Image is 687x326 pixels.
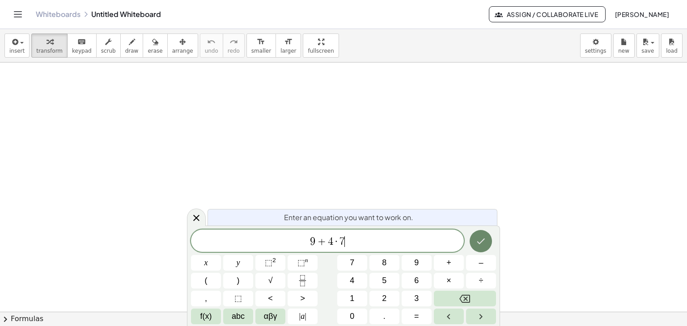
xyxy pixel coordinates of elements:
[284,212,413,223] span: Enter an equation you want to work on.
[96,33,121,58] button: scrub
[607,6,676,22] button: [PERSON_NAME]
[666,48,678,54] span: load
[489,6,606,22] button: Assign / Collaborate Live
[205,48,218,54] span: undo
[246,33,276,58] button: format_sizesmaller
[339,236,345,247] span: 7
[337,309,367,324] button: 0
[255,273,285,288] button: Square root
[315,236,328,247] span: +
[11,7,25,21] button: Toggle navigation
[369,255,399,271] button: 8
[265,258,272,267] span: ⬚
[268,293,273,305] span: <
[300,293,305,305] span: >
[402,291,432,306] button: 3
[67,33,97,58] button: keyboardkeypad
[350,275,354,287] span: 4
[191,273,221,288] button: (
[288,255,318,271] button: Superscript
[305,257,308,263] sup: n
[223,33,245,58] button: redoredo
[255,255,285,271] button: Squared
[255,309,285,324] button: Greek alphabet
[299,312,301,321] span: |
[288,309,318,324] button: Absolute value
[446,275,451,287] span: ×
[143,33,167,58] button: erase
[288,273,318,288] button: Fraction
[382,257,386,269] span: 8
[4,33,30,58] button: insert
[414,310,419,322] span: =
[310,236,315,247] span: 9
[167,33,198,58] button: arrange
[172,48,193,54] span: arrange
[337,291,367,306] button: 1
[308,48,334,54] span: fullscreen
[232,310,245,322] span: abc
[466,255,496,271] button: Minus
[36,10,81,19] a: Whiteboards
[251,48,271,54] span: smaller
[237,257,240,269] span: y
[383,310,386,322] span: .
[337,273,367,288] button: 4
[268,275,273,287] span: √
[200,310,212,322] span: f(x)
[434,273,464,288] button: Times
[9,48,25,54] span: insert
[434,291,496,306] button: Backspace
[284,37,293,47] i: format_size
[369,309,399,324] button: .
[402,309,432,324] button: Equals
[466,309,496,324] button: Right arrow
[446,257,451,269] span: +
[434,255,464,271] button: Plus
[280,48,296,54] span: larger
[333,236,339,247] span: ·
[470,230,492,252] button: Done
[229,37,238,47] i: redo
[402,273,432,288] button: 6
[414,293,419,305] span: 3
[205,293,207,305] span: ,
[191,291,221,306] button: ,
[414,275,419,287] span: 6
[479,275,483,287] span: ÷
[382,275,386,287] span: 5
[148,48,162,54] span: erase
[191,255,221,271] button: x
[36,48,63,54] span: transform
[205,275,208,287] span: (
[276,33,301,58] button: format_sizelarger
[204,257,208,269] span: x
[613,33,635,58] button: new
[615,10,669,18] span: [PERSON_NAME]
[101,48,116,54] span: scrub
[466,273,496,288] button: Divide
[580,33,611,58] button: settings
[636,33,659,58] button: save
[350,310,354,322] span: 0
[77,37,86,47] i: keyboard
[257,37,265,47] i: format_size
[125,48,139,54] span: draw
[255,291,285,306] button: Less than
[496,10,598,18] span: Assign / Collaborate Live
[585,48,606,54] span: settings
[414,257,419,269] span: 9
[350,257,354,269] span: 7
[223,291,253,306] button: Placeholder
[234,293,242,305] span: ⬚
[328,236,333,247] span: 4
[200,33,223,58] button: undoundo
[120,33,144,58] button: draw
[661,33,683,58] button: load
[223,255,253,271] button: y
[344,236,345,247] span: ​
[191,309,221,324] button: Functions
[402,255,432,271] button: 9
[223,273,253,288] button: )
[303,33,339,58] button: fullscreen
